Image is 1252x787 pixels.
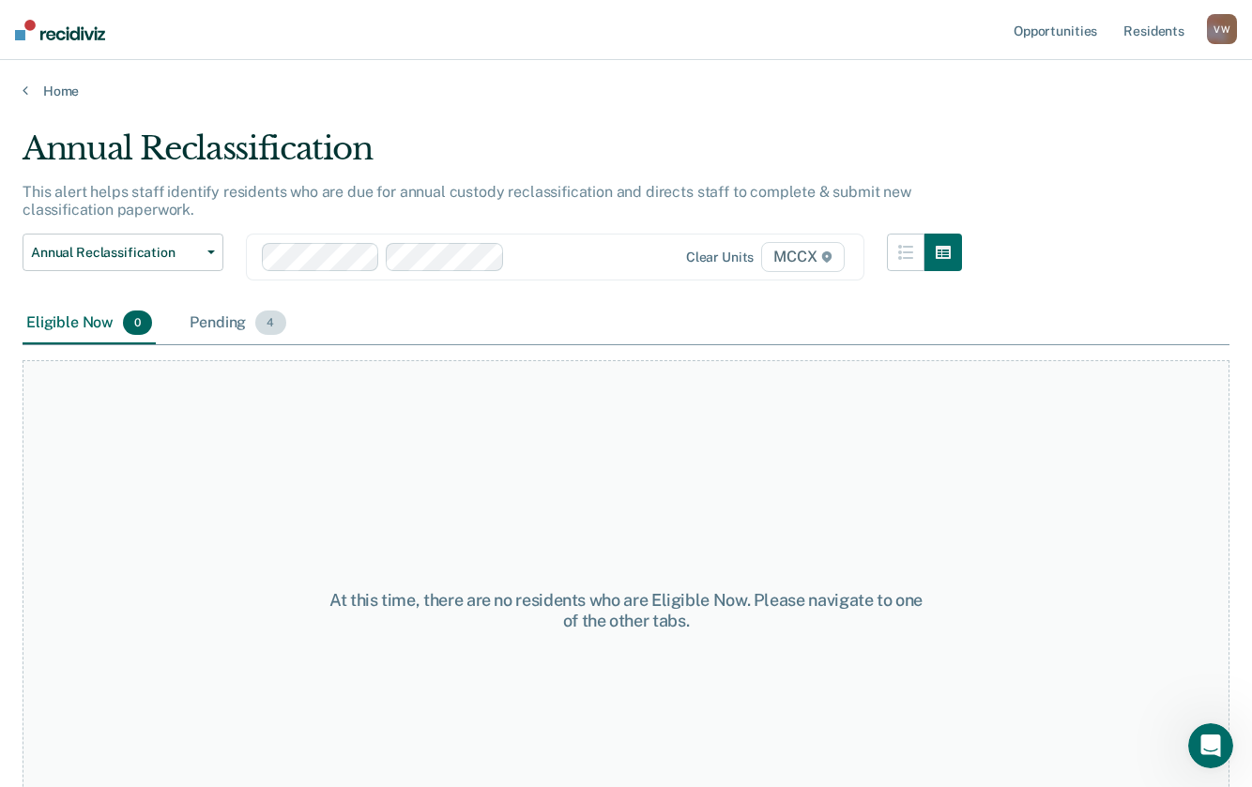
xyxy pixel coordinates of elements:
img: Recidiviz [15,20,105,40]
p: This alert helps staff identify residents who are due for annual custody reclassification and dir... [23,183,911,219]
div: Clear units [686,250,755,265]
button: Annual Reclassification [23,234,223,271]
div: Annual Reclassification [23,129,962,183]
div: At this time, there are no residents who are Eligible Now. Please navigate to one of the other tabs. [325,590,927,630]
a: Home [23,83,1229,99]
button: VW [1207,14,1237,44]
span: MCCX [761,242,844,272]
iframe: Intercom live chat [1188,723,1233,768]
div: Eligible Now0 [23,303,156,344]
span: 4 [255,310,285,335]
span: 0 [123,310,152,335]
span: Annual Reclassification [31,245,200,261]
div: Pending4 [186,303,289,344]
div: V W [1207,14,1237,44]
